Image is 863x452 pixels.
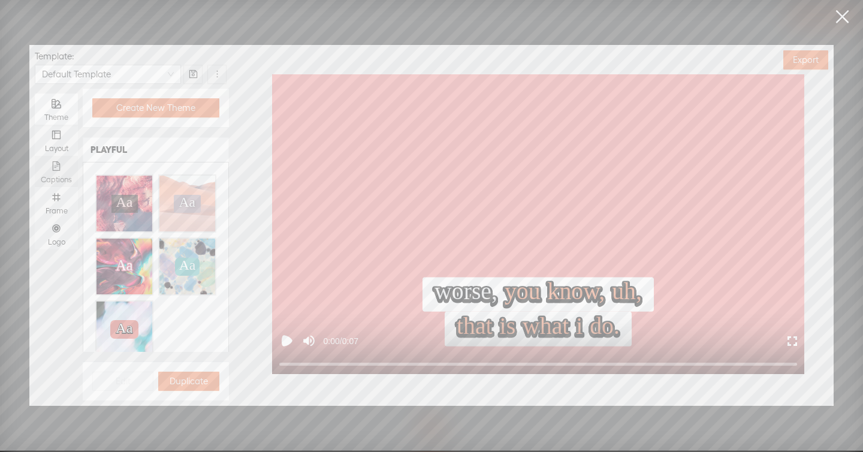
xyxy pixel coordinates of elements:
text: Aa [117,195,134,211]
button: Create New Theme [92,98,219,117]
div: segmented control [35,94,78,249]
div: 0:00 / 0:07 [324,336,358,346]
span: Export [793,54,819,66]
text: Aa [116,257,133,273]
span: Duplicate [170,375,208,387]
text: Aa [179,195,196,210]
text: Aa [118,196,135,212]
div: Captions [41,175,72,185]
button: Duplicate [158,372,219,391]
div: Logo [41,237,72,247]
button: Play video [279,326,294,355]
span: save [189,70,198,79]
div: Frame [41,206,72,216]
div: Layout [41,144,72,153]
span: number [52,224,61,233]
button: Mute sound [301,333,316,348]
h2: PLAYFUL [83,138,228,162]
span: more [213,70,222,79]
div: Theme [41,113,72,122]
span: number [52,192,61,202]
button: Enter Fullscreen [787,326,797,355]
div: Template : [35,50,229,62]
text: Aa [117,195,134,210]
span: theme [52,99,61,109]
span: layout [52,130,61,140]
text: Aa [116,321,133,336]
span: Create New Theme [116,102,195,114]
span: Default Template [42,65,174,83]
text: Aa [179,257,195,273]
text: Aa [116,320,133,336]
button: Export [783,50,828,70]
text: Aa [179,194,195,210]
text: Aa [180,195,197,211]
text: Aa [116,194,133,210]
span: file-text [52,161,61,171]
